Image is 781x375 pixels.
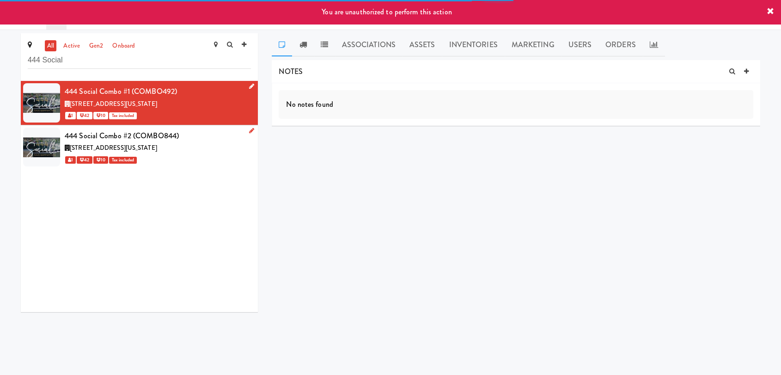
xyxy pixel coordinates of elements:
li: 444 Social Combo #1 (COMBO492)[STREET_ADDRESS][US_STATE] 1 42 10Tax included [21,81,258,125]
span: NOTES [279,66,303,77]
span: 10 [93,156,108,164]
a: gen2 [87,40,105,52]
div: 444 Social Combo #2 (COMBO844) [65,129,251,143]
div: 444 Social Combo #1 (COMBO492) [65,85,251,98]
span: 1 [65,156,76,164]
li: 444 Social Combo #2 (COMBO844)[STREET_ADDRESS][US_STATE] 1 42 10Tax included [21,125,258,169]
span: 42 [77,156,92,164]
span: 42 [77,112,92,119]
a: Associations [335,33,403,56]
span: Tax included [109,157,137,164]
span: [STREET_ADDRESS][US_STATE] [70,143,157,152]
span: You are unauthorized to perform this action [322,6,452,17]
span: [STREET_ADDRESS][US_STATE] [70,99,157,108]
a: Marketing [505,33,561,56]
a: onboard [110,40,137,52]
a: Orders [598,33,643,56]
a: Inventories [442,33,504,56]
a: Users [561,33,598,56]
span: 10 [93,112,108,119]
input: Search site [28,52,251,69]
div: No notes found [279,90,753,119]
a: all [45,40,56,52]
a: Assets [403,33,442,56]
span: Tax included [109,112,137,119]
a: active [61,40,82,52]
span: 1 [65,112,76,119]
